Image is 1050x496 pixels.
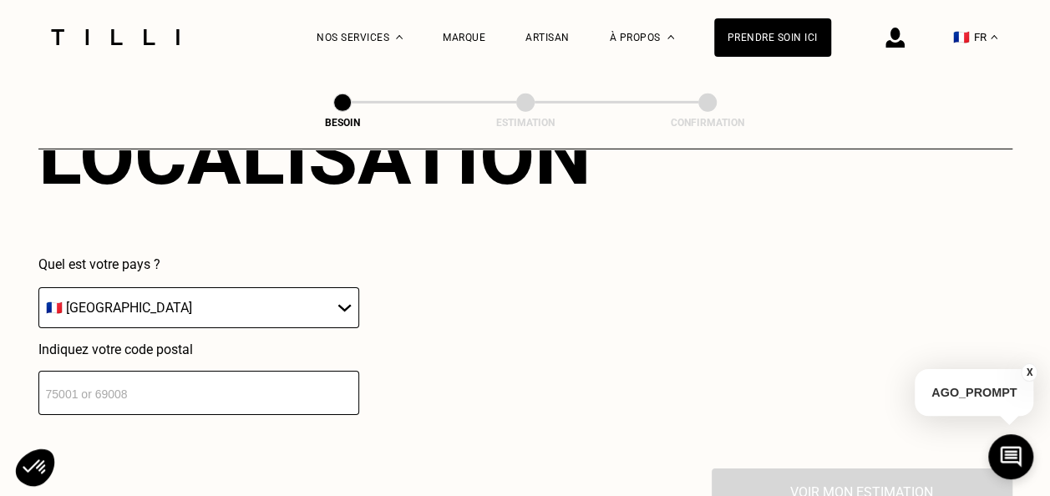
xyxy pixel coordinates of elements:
img: Menu déroulant [396,35,403,39]
span: 🇫🇷 [953,29,970,45]
img: menu déroulant [991,35,997,39]
a: Prendre soin ici [714,18,831,57]
p: Quel est votre pays ? [38,256,359,272]
p: AGO_PROMPT [915,369,1033,416]
img: Menu déroulant à propos [667,35,674,39]
a: Marque [443,32,485,43]
img: icône connexion [885,28,905,48]
button: X [1021,363,1037,382]
div: Localisation [38,109,591,203]
div: Besoin [259,117,426,129]
a: Artisan [525,32,570,43]
p: Indiquez votre code postal [38,342,359,357]
div: Confirmation [624,117,791,129]
div: Estimation [442,117,609,129]
img: Logo du service de couturière Tilli [45,29,185,45]
input: 75001 or 69008 [38,371,359,415]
